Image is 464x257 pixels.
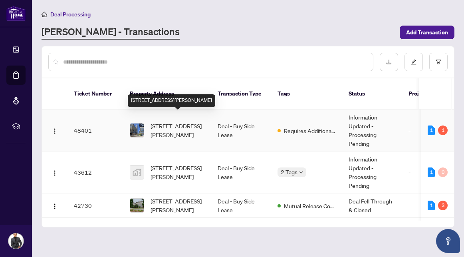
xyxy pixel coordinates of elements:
[299,170,303,174] span: down
[130,165,144,179] img: thumbnail-img
[402,193,450,218] td: -
[67,193,123,218] td: 42730
[428,201,435,210] div: 1
[342,110,402,151] td: Information Updated - Processing Pending
[52,203,58,209] img: Logo
[428,126,435,135] div: 1
[8,233,24,249] img: Profile Icon
[411,59,416,65] span: edit
[400,26,454,39] button: Add Transaction
[402,151,450,193] td: -
[436,59,441,65] span: filter
[271,78,342,110] th: Tags
[211,110,271,151] td: Deal - Buy Side Lease
[402,110,450,151] td: -
[386,59,392,65] span: download
[342,78,402,110] th: Status
[211,193,271,218] td: Deal - Buy Side Lease
[402,78,450,110] th: Project Name
[428,167,435,177] div: 1
[67,110,123,151] td: 48401
[405,53,423,71] button: edit
[438,201,448,210] div: 3
[52,170,58,176] img: Logo
[342,193,402,218] td: Deal Fell Through & Closed
[436,229,460,253] button: Open asap
[6,6,26,21] img: logo
[42,25,180,40] a: [PERSON_NAME] - Transactions
[42,12,47,17] span: home
[151,163,205,181] span: [STREET_ADDRESS][PERSON_NAME]
[429,53,448,71] button: filter
[52,128,58,134] img: Logo
[211,78,271,110] th: Transaction Type
[128,94,215,107] div: [STREET_ADDRESS][PERSON_NAME]
[67,78,123,110] th: Ticket Number
[281,167,297,177] span: 2 Tags
[50,11,91,18] span: Deal Processing
[48,199,61,212] button: Logo
[406,26,448,39] span: Add Transaction
[130,124,144,137] img: thumbnail-img
[438,126,448,135] div: 1
[151,122,205,139] span: [STREET_ADDRESS][PERSON_NAME]
[284,201,336,210] span: Mutual Release Completed
[211,151,271,193] td: Deal - Buy Side Lease
[67,151,123,193] td: 43612
[284,126,336,135] span: Requires Additional Docs
[123,78,211,110] th: Property Address
[342,151,402,193] td: Information Updated - Processing Pending
[48,124,61,137] button: Logo
[438,167,448,177] div: 0
[130,199,144,212] img: thumbnail-img
[48,166,61,179] button: Logo
[380,53,398,71] button: download
[151,197,205,214] span: [STREET_ADDRESS][PERSON_NAME]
